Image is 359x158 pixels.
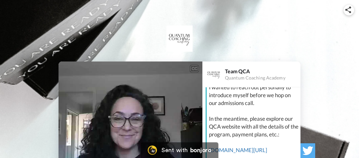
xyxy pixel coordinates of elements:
a: [DOMAIN_NAME][URL] [209,147,267,153]
div: CC [190,65,198,72]
div: Team QCA [225,68,300,74]
div: bonjoro [190,147,211,153]
img: Profile Image [206,66,222,82]
a: Bonjoro LogoSent withbonjoro [141,142,218,158]
img: ic_share.svg [345,7,351,13]
img: Bonjoro Logo [148,146,157,155]
div: Quantum Coaching Academy [225,75,300,81]
img: logo [166,26,193,52]
div: Sent with [162,147,188,153]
